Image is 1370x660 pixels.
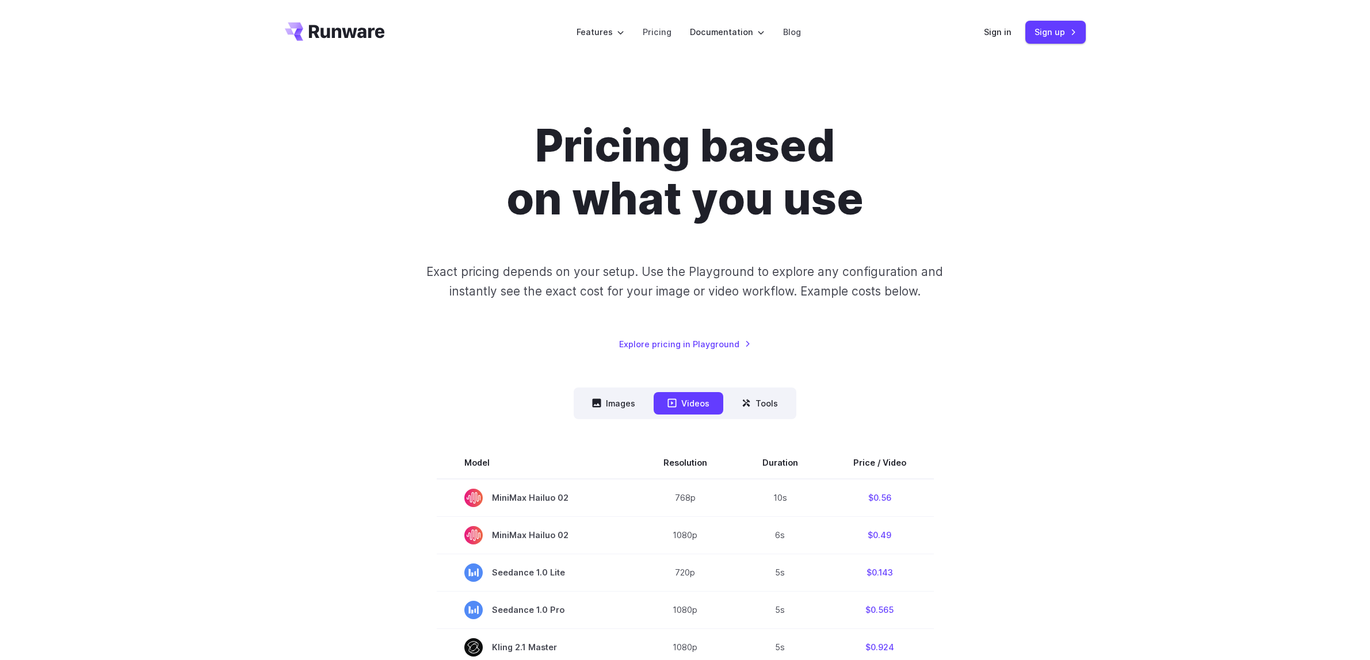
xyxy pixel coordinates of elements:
[735,591,826,628] td: 5s
[636,516,735,554] td: 1080p
[1025,21,1086,43] a: Sign up
[690,25,765,39] label: Documentation
[437,447,636,479] th: Model
[735,447,826,479] th: Duration
[826,479,934,517] td: $0.56
[826,591,934,628] td: $0.565
[636,479,735,517] td: 768p
[643,25,671,39] a: Pricing
[404,262,965,301] p: Exact pricing depends on your setup. Use the Playground to explore any configuration and instantl...
[619,337,751,351] a: Explore pricing in Playground
[826,554,934,591] td: $0.143
[984,25,1012,39] a: Sign in
[735,516,826,554] td: 6s
[464,526,608,544] span: MiniMax Hailuo 02
[826,516,934,554] td: $0.49
[578,392,649,415] button: Images
[783,25,801,39] a: Blog
[577,25,624,39] label: Features
[826,447,934,479] th: Price / Video
[365,120,1006,225] h1: Pricing based on what you use
[464,563,608,582] span: Seedance 1.0 Lite
[636,447,735,479] th: Resolution
[636,591,735,628] td: 1080p
[636,554,735,591] td: 720p
[464,638,608,657] span: Kling 2.1 Master
[735,479,826,517] td: 10s
[285,22,385,41] a: Go to /
[735,554,826,591] td: 5s
[464,489,608,507] span: MiniMax Hailuo 02
[728,392,792,415] button: Tools
[654,392,723,415] button: Videos
[464,601,608,619] span: Seedance 1.0 Pro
